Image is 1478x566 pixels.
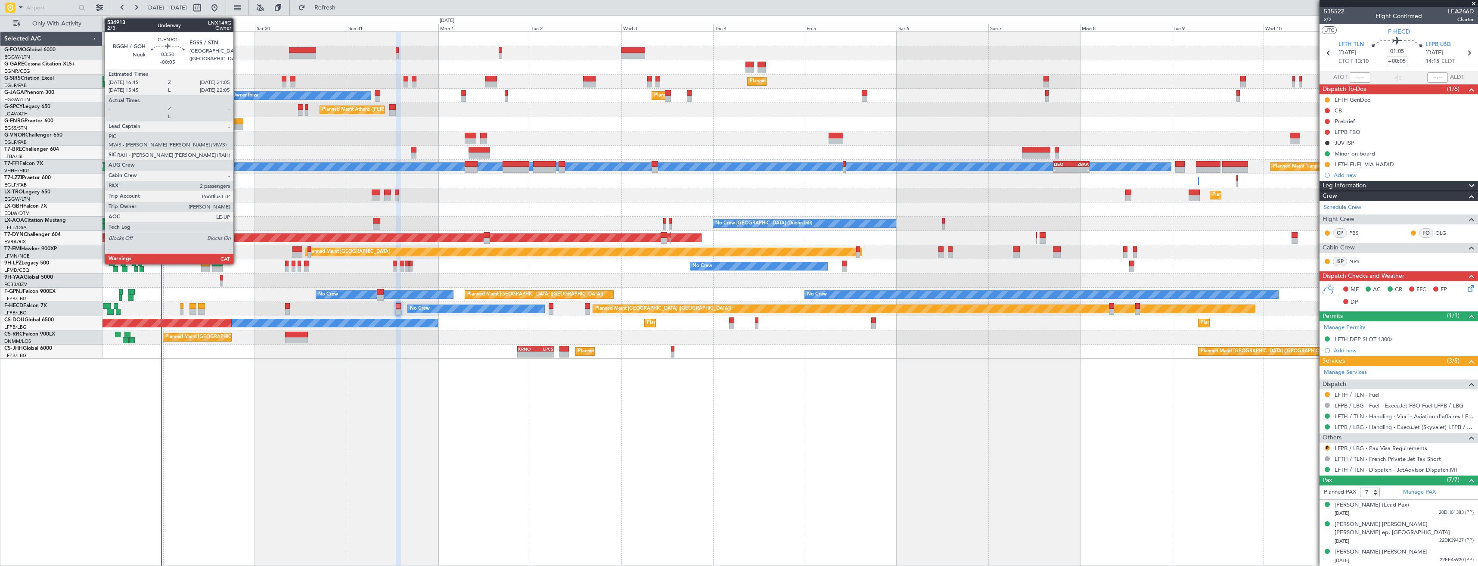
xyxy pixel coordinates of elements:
[4,210,30,217] a: EDLW/DTM
[4,104,23,109] span: G-SPCY
[1335,455,1441,463] a: LFTH / TLN - French Private Jet Tax Short
[322,103,421,116] div: Planned Maint Athens ([PERSON_NAME] Intl)
[4,246,57,252] a: T7-EMIHawker 900XP
[1419,228,1433,238] div: FO
[1323,191,1337,201] span: Crew
[1323,181,1366,191] span: Leg Information
[1323,215,1354,224] span: Flight Crew
[4,196,30,202] a: EGGW/LTN
[595,302,731,315] div: Planned Maint [GEOGRAPHIC_DATA] ([GEOGRAPHIC_DATA])
[4,76,54,81] a: G-SIRSCitation Excel
[1323,271,1404,281] span: Dispatch Checks and Weather
[4,289,56,294] a: F-GPNJFalcon 900EX
[4,90,54,95] a: G-JAGAPhenom 300
[4,190,23,195] span: LX-TRO
[4,62,24,67] span: G-GARE
[1335,391,1379,398] a: LFTH / TLN - Fuel
[654,89,790,102] div: Planned Maint [GEOGRAPHIC_DATA] ([GEOGRAPHIC_DATA])
[1335,520,1474,537] div: [PERSON_NAME] [PERSON_NAME] [PERSON_NAME] ep. [GEOGRAPHIC_DATA]
[4,133,62,138] a: G-VNORChallenger 650
[1373,286,1381,294] span: AC
[1425,49,1443,57] span: [DATE]
[1323,243,1355,253] span: Cabin Crew
[4,82,27,89] a: EGLF/FAB
[410,302,430,315] div: No Crew
[71,24,163,31] div: Thu 28
[4,261,49,266] a: 9H-LPZLegacy 500
[4,317,25,323] span: CS-DOU
[1335,336,1393,343] div: LFTH DEP SLOT 1300z
[4,96,30,103] a: EGGW/LTN
[4,289,23,294] span: F-GPNJ
[1388,27,1410,36] span: F-HECD
[1334,171,1474,179] div: Add new
[1450,73,1464,82] span: ALDT
[1448,7,1474,16] span: LEA266D
[4,139,27,146] a: EGLF/FAB
[1335,128,1360,136] div: LFPB FBO
[4,267,29,274] a: LFMD/CEQ
[1440,557,1474,564] span: 22EE45920 (PP)
[1335,139,1354,146] div: JUV ISP
[1324,488,1356,497] label: Planned PAX
[1324,203,1361,212] a: Schedule Crew
[4,239,26,245] a: EVRA/RIX
[518,352,536,357] div: -
[1323,476,1332,485] span: Pax
[1447,84,1459,93] span: (1/6)
[1323,356,1345,366] span: Services
[1054,167,1071,172] div: -
[1439,509,1474,516] span: 20DH01383 (PP)
[1335,445,1427,452] a: LFPB / LBG - Pax Visa Requirements
[232,89,258,102] div: Owner Ibiza
[1335,501,1409,510] div: [PERSON_NAME] (Lead Pax)
[4,295,27,302] a: LFPB/LBG
[4,111,28,117] a: LGAV/ATH
[4,346,23,351] span: CS-JHH
[4,346,52,351] a: CS-JHHGlobal 6000
[750,75,885,88] div: Planned Maint [GEOGRAPHIC_DATA] ([GEOGRAPHIC_DATA])
[1264,24,1355,31] div: Wed 10
[4,253,30,259] a: LFMN/NCE
[4,104,50,109] a: G-SPCYLegacy 650
[988,24,1080,31] div: Sun 7
[1335,107,1342,114] div: CB
[1447,475,1459,484] span: (7/7)
[4,324,27,330] a: LFPB/LBG
[4,218,24,223] span: LX-AOA
[1403,488,1436,497] a: Manage PAX
[4,232,24,237] span: T7-DYN
[807,288,827,301] div: No Crew
[1324,16,1344,23] span: 2/2
[4,303,47,308] a: F-HECDFalcon 7X
[4,175,51,180] a: T7-LZZIPraetor 600
[1324,7,1344,16] span: 535522
[1201,317,1336,330] div: Planned Maint [GEOGRAPHIC_DATA] ([GEOGRAPHIC_DATA])
[715,217,812,230] div: No Crew [GEOGRAPHIC_DATA] (Dublin Intl)
[4,275,53,280] a: 9H-YAAGlobal 5000
[4,218,66,223] a: LX-AOACitation Mustang
[4,310,27,316] a: LFPB/LBG
[1335,150,1375,157] div: Minor on board
[4,161,43,166] a: T7-FFIFalcon 7X
[4,204,47,209] a: LX-GBHFalcon 7X
[440,17,454,25] div: [DATE]
[1335,557,1349,564] span: [DATE]
[165,331,301,344] div: Planned Maint [GEOGRAPHIC_DATA] ([GEOGRAPHIC_DATA])
[1351,286,1359,294] span: MF
[1376,12,1422,21] div: Flight Confirmed
[621,24,713,31] div: Wed 3
[536,352,553,357] div: -
[536,346,553,351] div: LPCS
[467,288,603,301] div: Planned Maint [GEOGRAPHIC_DATA] ([GEOGRAPHIC_DATA])
[4,153,24,160] a: LTBA/ISL
[1335,423,1474,431] a: LFPB / LBG - Handling - ExecuJet (Skyvalet) LFPB / LBG
[146,4,187,12] span: [DATE] - [DATE]
[1322,26,1337,34] button: UTC
[4,232,61,237] a: T7-DYNChallenger 604
[22,21,91,27] span: Only With Activity
[4,352,27,359] a: LFPB/LBG
[74,160,224,173] div: [PERSON_NAME][GEOGRAPHIC_DATA] ([GEOGRAPHIC_DATA] Intl)
[4,303,23,308] span: F-HECD
[4,224,27,231] a: LELL/QSA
